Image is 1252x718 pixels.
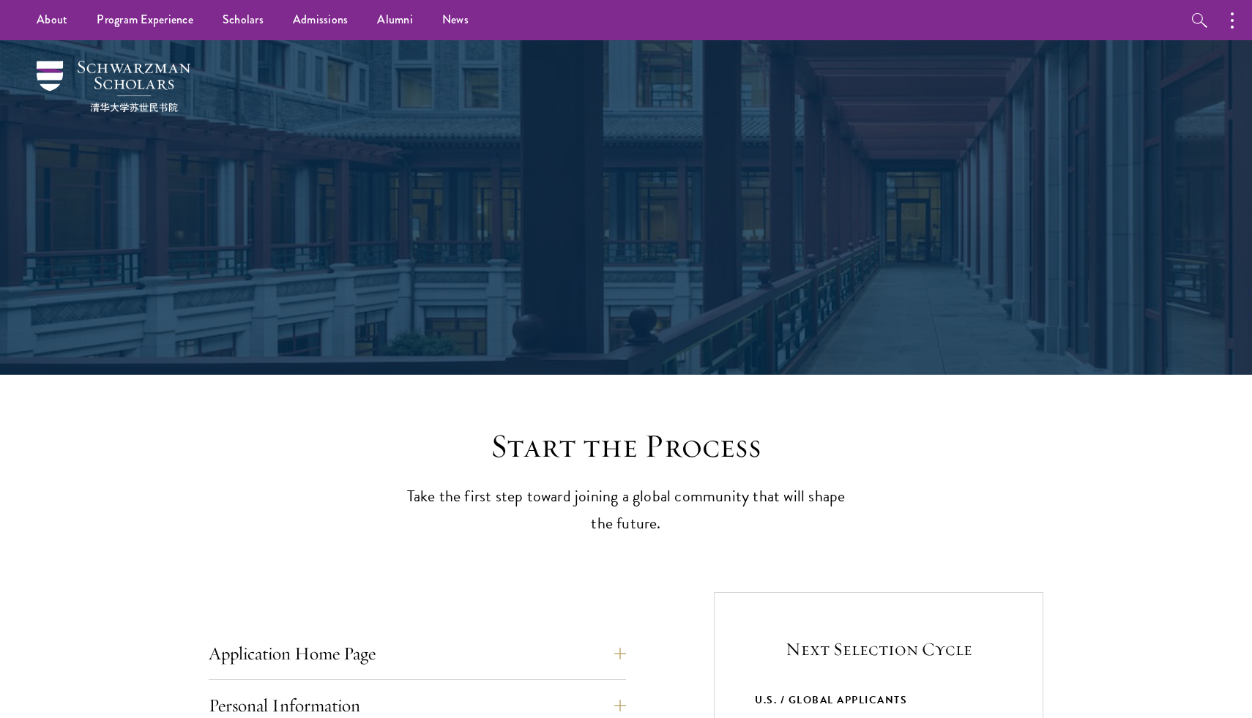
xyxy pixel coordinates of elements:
h2: Start the Process [399,426,853,467]
button: Application Home Page [209,636,626,671]
p: Take the first step toward joining a global community that will shape the future. [399,483,853,537]
div: U.S. / GLOBAL APPLICANTS [755,691,1002,709]
h5: Next Selection Cycle [755,637,1002,662]
img: Schwarzman Scholars [37,61,190,112]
